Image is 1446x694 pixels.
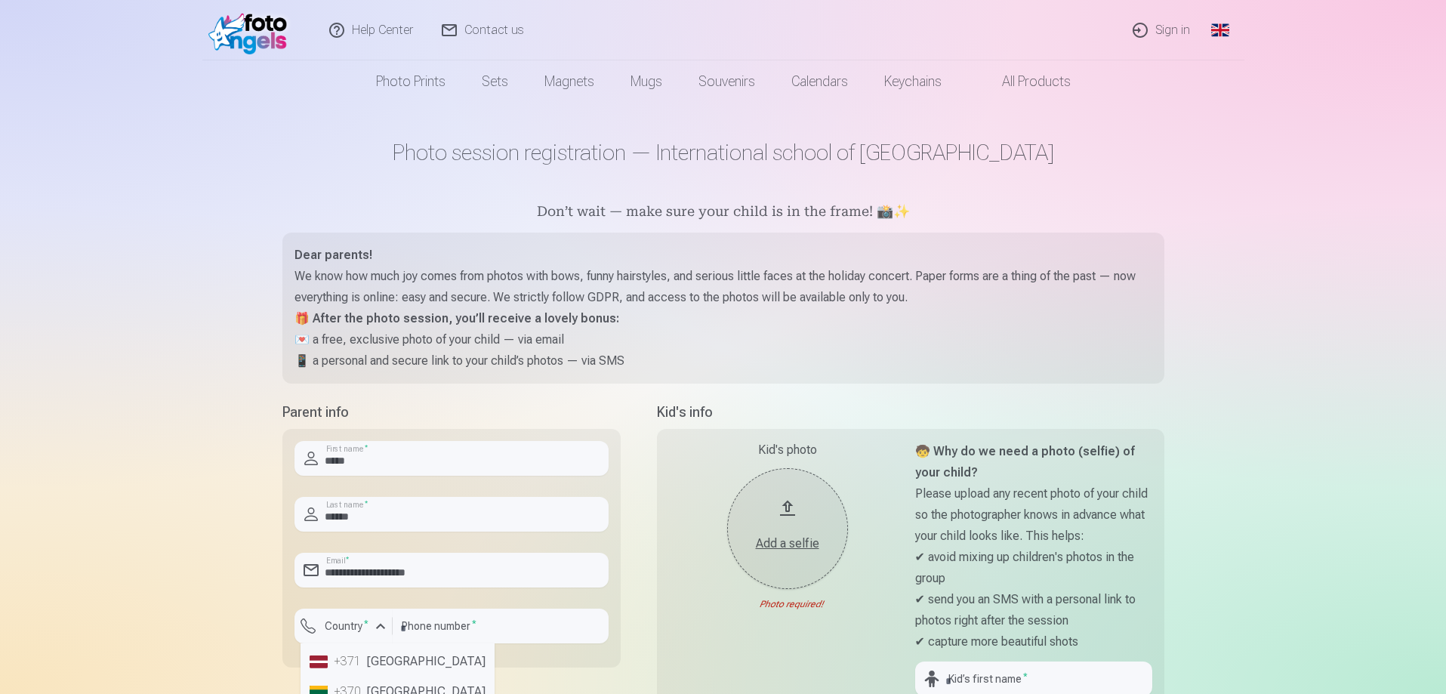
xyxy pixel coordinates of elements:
[208,6,295,54] img: /fa1
[657,402,1164,423] h5: Kid's info
[282,402,621,423] h5: Parent info
[294,248,372,262] strong: Dear parents!
[358,60,464,103] a: Photo prints
[773,60,866,103] a: Calendars
[669,441,906,459] div: Kid's photo
[294,643,393,655] div: Field is required
[680,60,773,103] a: Souvenirs
[294,266,1152,308] p: We know how much joy comes from photos with bows, funny hairstyles, and serious little faces at t...
[612,60,680,103] a: Mugs
[915,589,1152,631] p: ✔ send you an SMS with a personal link to photos right after the session
[304,646,492,677] li: [GEOGRAPHIC_DATA]
[294,311,619,325] strong: 🎁 After the photo session, you’ll receive a lovely bonus:
[526,60,612,103] a: Magnets
[742,535,833,553] div: Add a selfie
[915,547,1152,589] p: ✔ avoid mixing up children's photos in the group
[669,598,906,610] div: Photo required!
[866,60,960,103] a: Keychains
[334,652,364,671] div: +371
[282,139,1164,166] h1: Photo session registration — International school of [GEOGRAPHIC_DATA]
[960,60,1089,103] a: All products
[393,643,609,655] div: Field is required
[282,202,1164,224] h5: Don’t wait — make sure your child is in the frame! 📸✨
[915,483,1152,547] p: Please upload any recent photo of your child so the photographer knows in advance what your child...
[294,350,1152,372] p: 📱 a personal and secure link to your child’s photos — via SMS
[294,609,393,643] button: Country*
[319,618,375,634] label: Country
[915,631,1152,652] p: ✔ capture more beautiful shots
[464,60,526,103] a: Sets
[294,329,1152,350] p: 💌 a free, exclusive photo of your child — via email
[727,468,848,589] button: Add a selfie
[915,444,1135,480] strong: 🧒 Why do we need a photo (selfie) of your child?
